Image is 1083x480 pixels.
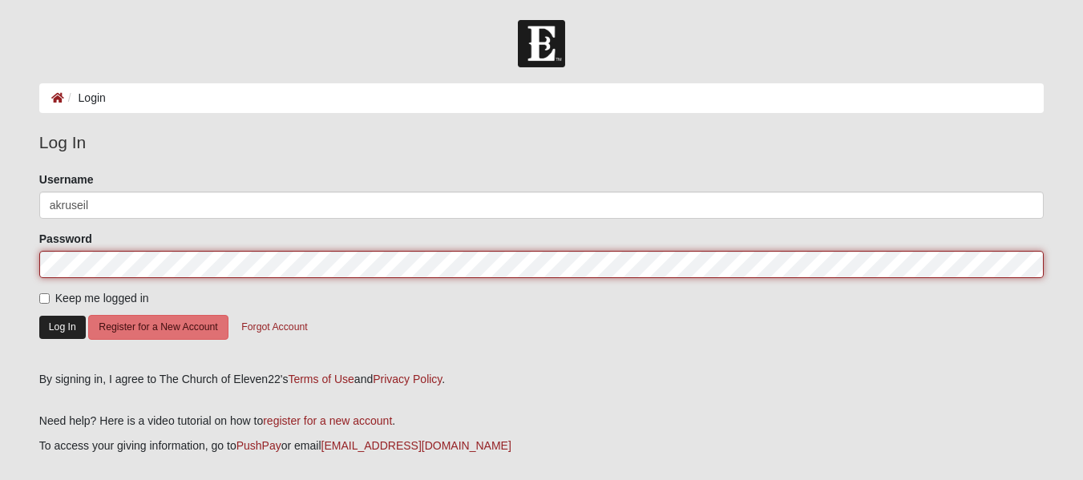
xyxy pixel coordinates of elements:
[88,315,228,340] button: Register for a New Account
[64,90,106,107] li: Login
[55,292,149,305] span: Keep me logged in
[39,371,1044,388] div: By signing in, I agree to The Church of Eleven22's and .
[518,20,565,67] img: Church of Eleven22 Logo
[373,373,442,385] a: Privacy Policy
[39,231,92,247] label: Password
[39,316,86,339] button: Log In
[236,439,281,452] a: PushPay
[321,439,511,452] a: [EMAIL_ADDRESS][DOMAIN_NAME]
[231,315,317,340] button: Forgot Account
[39,171,94,188] label: Username
[288,373,354,385] a: Terms of Use
[39,438,1044,454] p: To access your giving information, go to or email
[39,130,1044,155] legend: Log In
[39,293,50,304] input: Keep me logged in
[39,413,1044,430] p: Need help? Here is a video tutorial on how to .
[263,414,392,427] a: register for a new account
